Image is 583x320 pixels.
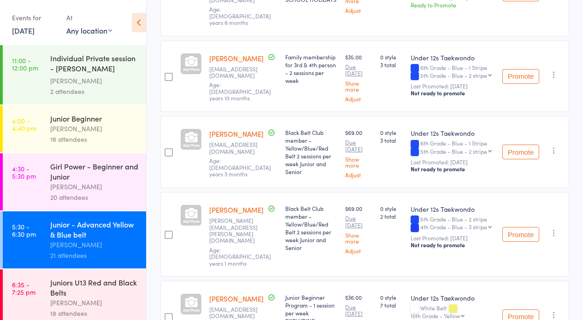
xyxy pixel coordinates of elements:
[50,250,138,261] div: 21 attendees
[420,224,487,230] div: 4th Grade - Blue - 3 stripe
[50,277,138,297] div: Juniors U13 Red and Black Belts
[209,81,271,102] span: Age: [DEMOGRAPHIC_DATA] years 10 months
[380,136,403,144] span: 3 total
[3,105,146,152] a: 4:00 -4:40 pmJunior Beginner[PERSON_NAME]16 attendees
[345,7,373,13] a: Adjust
[411,128,495,138] div: Under 12s Taekwondo
[380,53,403,61] span: 0 style
[50,308,138,319] div: 18 attendees
[12,10,57,25] div: Events for
[411,140,495,156] div: 6th Grade - Blue - 1 Stripe
[345,53,373,102] div: $35.00
[50,86,138,97] div: 2 attendees
[209,246,271,267] span: Age: [DEMOGRAPHIC_DATA] years 1 months
[411,313,460,319] div: 10th Grade - Yellow
[380,301,403,309] span: 7 total
[345,172,373,178] a: Adjust
[502,227,539,242] button: Promote
[411,293,495,303] div: Under 12s Taekwondo
[12,223,36,238] time: 5:30 - 6:30 pm
[411,1,495,9] div: Ready to Promote
[345,139,373,152] small: Due [DATE]
[411,89,495,97] div: Not ready to promote
[411,241,495,249] div: Not ready to promote
[420,72,487,78] div: 5th Grade - Blue - 2 stripe
[411,235,495,241] small: Last Promoted: [DATE]
[12,57,38,71] time: 11:00 - 12:00 pm
[50,161,138,181] div: Girl Power - Beginner and Junior
[209,205,264,215] a: [PERSON_NAME]
[411,64,495,80] div: 6th Grade - Blue - 1 Stripe
[50,134,138,145] div: 16 attendees
[66,10,112,25] div: At
[50,76,138,86] div: [PERSON_NAME]
[285,204,338,251] div: Black Belt Club member - Yellow/Blue/Red Belt 2 sessions per week Junior and Senior
[380,204,403,212] span: 0 style
[380,128,403,136] span: 0 style
[3,211,146,268] a: 5:30 -6:30 pmJunior - Advanced Yellow & Blue belt[PERSON_NAME]21 attendees
[209,5,271,26] span: Age: [DEMOGRAPHIC_DATA] years 8 months
[345,96,373,102] a: Adjust
[420,148,487,154] div: 5th Grade - Blue - 2 stripe
[345,80,373,92] a: Show more
[50,181,138,192] div: [PERSON_NAME]
[345,204,373,254] div: $69.00
[209,217,278,244] small: robertson.rebekah@gmail.com
[209,141,278,155] small: solsen1510@gmail.com
[380,293,403,301] span: 0 style
[380,212,403,220] span: 2 total
[12,25,35,35] a: [DATE]
[345,156,373,168] a: Show more
[411,53,495,62] div: Under 12s Taekwondo
[209,294,264,303] a: [PERSON_NAME]
[411,216,495,232] div: 5th Grade - Blue - 2 stripe
[209,129,264,139] a: [PERSON_NAME]
[66,25,112,35] div: Any location
[345,64,373,77] small: Due [DATE]
[411,159,495,165] small: Last Promoted: [DATE]
[50,297,138,308] div: [PERSON_NAME]
[502,69,539,84] button: Promote
[411,83,495,89] small: Last Promoted: [DATE]
[12,281,35,296] time: 6:35 - 7:25 pm
[345,232,373,244] a: Show more
[209,66,278,79] small: solsen1510@gmail.com
[50,113,138,123] div: Junior Beginner
[345,304,373,317] small: Due [DATE]
[380,61,403,69] span: 3 total
[12,165,36,180] time: 4:30 - 5:30 pm
[209,157,271,178] span: Age: [DEMOGRAPHIC_DATA] years 3 months
[209,53,264,63] a: [PERSON_NAME]
[345,215,373,228] small: Due [DATE]
[50,219,138,239] div: Junior - Advanced Yellow & Blue belt
[50,53,138,76] div: Individual Private session - [PERSON_NAME] ([PERSON_NAME]) Clwyde
[3,153,146,210] a: 4:30 -5:30 pmGirl Power - Beginner and Junior[PERSON_NAME]20 attendees
[345,128,373,178] div: $69.00
[209,306,278,320] small: simar_jot21@yahoo.com
[3,45,146,105] a: 11:00 -12:00 pmIndividual Private session - [PERSON_NAME] ([PERSON_NAME]) Clwyde[PERSON_NAME]2 at...
[285,53,338,84] div: Family membership for 3rd & 4th person - 2 sessions per week
[50,123,138,134] div: [PERSON_NAME]
[345,248,373,254] a: Adjust
[502,145,539,159] button: Promote
[50,239,138,250] div: [PERSON_NAME]
[411,305,495,319] div: White Belt
[50,192,138,203] div: 20 attendees
[411,204,495,214] div: Under 12s Taekwondo
[285,128,338,175] div: Black Belt Club member - Yellow/Blue/Red Belt 2 sessions per week Junior and Senior
[411,165,495,173] div: Not ready to promote
[12,117,36,132] time: 4:00 - 4:40 pm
